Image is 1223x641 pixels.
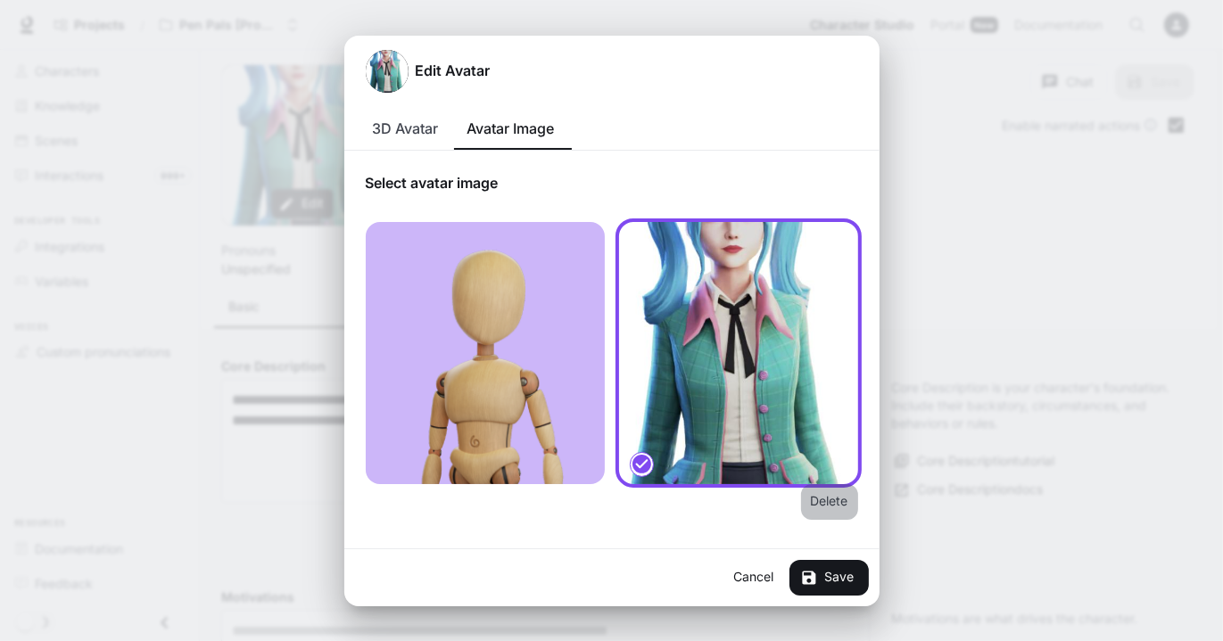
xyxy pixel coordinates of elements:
div: Avatar image [366,50,409,93]
img: upload image preview [366,222,605,484]
button: Avatar Image [453,107,569,150]
p: Select avatar image [366,172,499,193]
button: Cancel [725,560,782,596]
h5: Edit Avatar [416,61,491,80]
div: avatar type [359,107,865,150]
button: Delete [801,484,858,520]
button: Save [789,560,869,596]
img: upload image preview [619,222,858,484]
button: Open character avatar dialog [366,50,409,93]
button: 3D Avatar [359,107,453,150]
